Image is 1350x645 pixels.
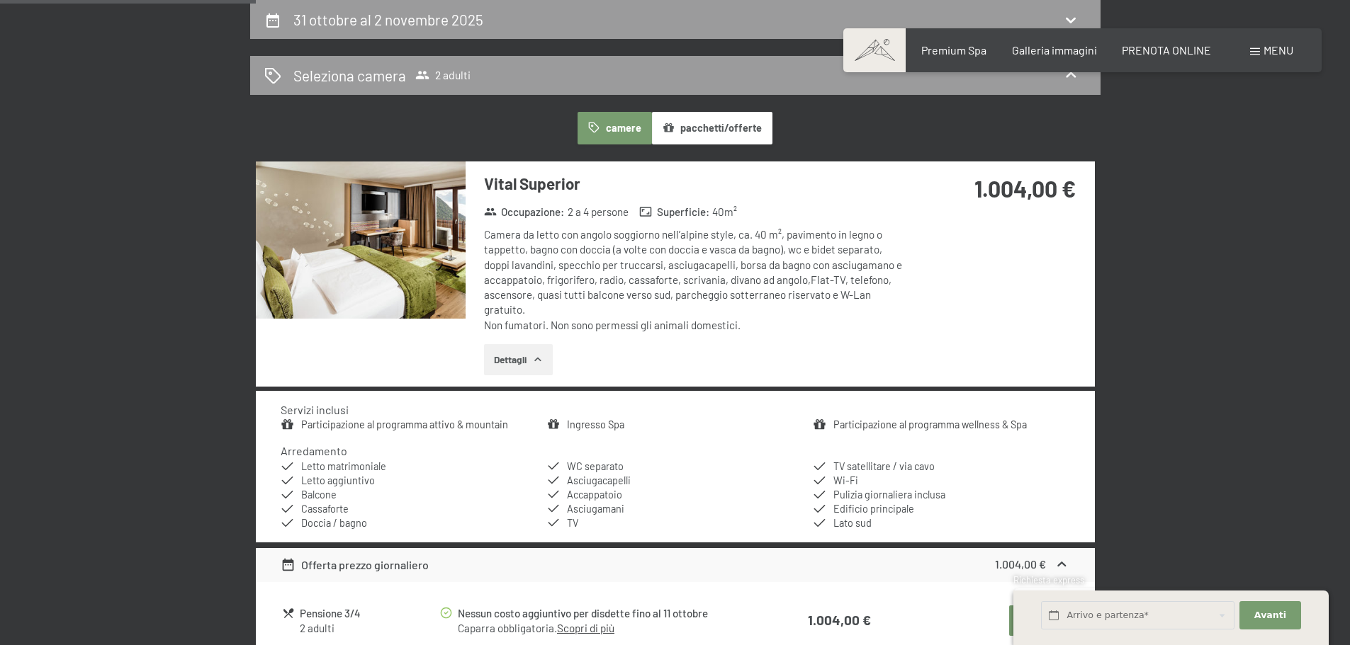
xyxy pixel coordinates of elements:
[415,68,471,82] span: 2 adulti
[639,205,709,219] strong: Superficie :
[567,503,624,515] span: Asciugamani
[567,474,631,486] span: Asciugacapelli
[567,517,578,529] span: TV
[484,205,565,219] strong: Occupazione :
[1122,43,1211,57] a: PRENOTA ONLINE
[458,605,753,622] div: Nessun costo aggiuntivo per disdette fino al 11 ottobre
[281,556,429,573] div: Offerta prezzo giornaliero
[808,612,871,628] strong: 1.004,00 €
[833,489,945,501] span: Pulizia giornaliera inclusa
[995,557,1046,571] strong: 1.004,00 €
[567,418,624,430] a: Ingresso Spa
[301,460,386,472] span: Letto matrimoniale
[833,503,914,515] span: Edificio principale
[568,205,629,219] span: 2 a 4 persone
[1009,605,1068,637] button: Seleziona
[567,489,622,501] span: Accappatoio
[484,173,906,195] h3: Vital Superior
[557,622,614,634] a: Scopri di più
[484,227,906,333] div: Camera da letto con angolo soggiorno nell’alpine style, ca. 40 m², pavimento in legno o tappetto,...
[1264,43,1293,57] span: Menu
[301,489,337,501] span: Balcone
[833,517,872,529] span: Lato sud
[1254,609,1286,622] span: Avanti
[974,175,1076,202] strong: 1.004,00 €
[458,621,753,636] div: Caparra obbligatoria.
[833,460,935,472] span: TV satellitare / via cavo
[293,11,483,28] h2: 31 ottobre al 2 novembre 2025
[281,444,347,457] h4: Arredamento
[301,503,349,515] span: Cassaforte
[293,65,406,86] h2: Seleziona camera
[256,161,466,319] img: mss_renderimg.php
[1239,601,1300,630] button: Avanti
[833,418,1027,430] a: Participazione al programma wellness & Spa
[256,548,1095,582] div: Offerta prezzo giornaliero1.004,00 €
[484,344,553,375] button: Dettagli
[301,474,375,486] span: Letto aggiuntivo
[567,460,624,472] span: WC separato
[921,43,986,57] a: Premium Spa
[652,112,772,144] button: pacchetti/offerte
[281,403,349,416] h4: Servizi inclusi
[301,418,508,430] a: Participazione al programma attivo & mountain
[1013,574,1084,586] span: Richiesta express
[578,112,651,144] button: camere
[712,205,737,219] span: 40 m²
[1012,43,1097,57] a: Galleria immagini
[300,605,438,622] div: Pensione 3/4
[300,621,438,636] div: 2 adulti
[301,517,367,529] span: Doccia / bagno
[833,474,858,486] span: Wi-Fi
